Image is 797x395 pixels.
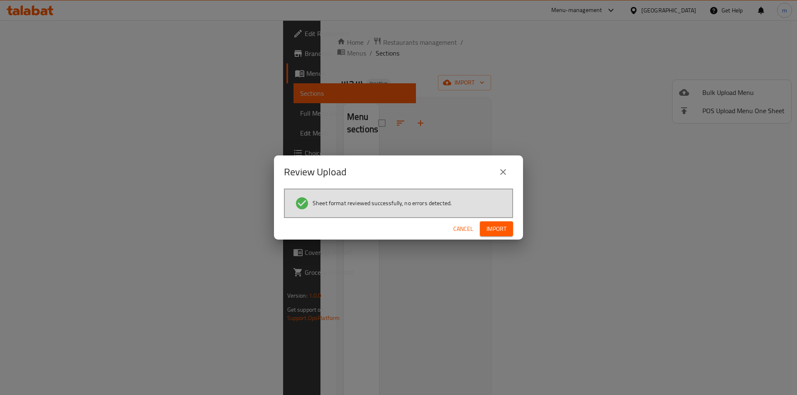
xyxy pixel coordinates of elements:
[453,224,473,234] span: Cancel
[284,165,347,179] h2: Review Upload
[450,221,477,237] button: Cancel
[480,221,513,237] button: Import
[487,224,506,234] span: Import
[493,162,513,182] button: close
[313,199,452,207] span: Sheet format reviewed successfully, no errors detected.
